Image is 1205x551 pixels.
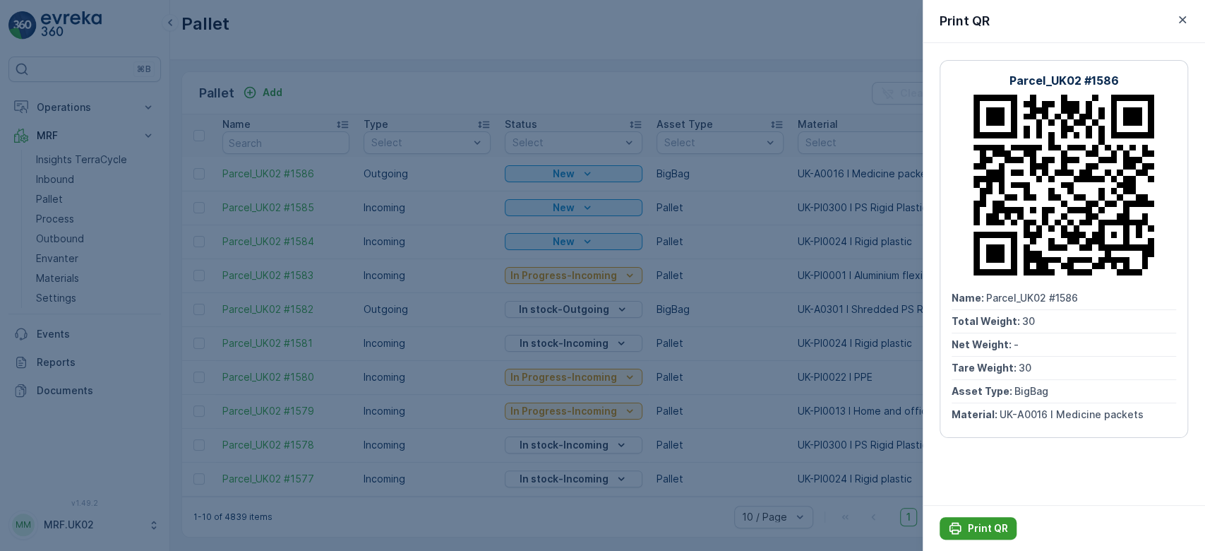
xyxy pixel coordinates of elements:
[952,338,1014,350] span: Net Weight :
[1014,338,1019,350] span: -
[1014,385,1048,397] span: BigBag
[940,11,990,31] p: Print QR
[952,292,986,304] span: Name :
[1022,315,1035,327] span: 30
[1019,362,1031,374] span: 30
[968,521,1008,535] p: Print QR
[1009,72,1119,89] p: Parcel_UK02 #1586
[952,362,1019,374] span: Tare Weight :
[952,408,1000,420] span: Material :
[1000,408,1144,420] span: UK-A0016 I Medicine packets
[986,292,1078,304] span: Parcel_UK02 #1586
[952,385,1014,397] span: Asset Type :
[940,517,1017,540] button: Print QR
[952,315,1022,327] span: Total Weight :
